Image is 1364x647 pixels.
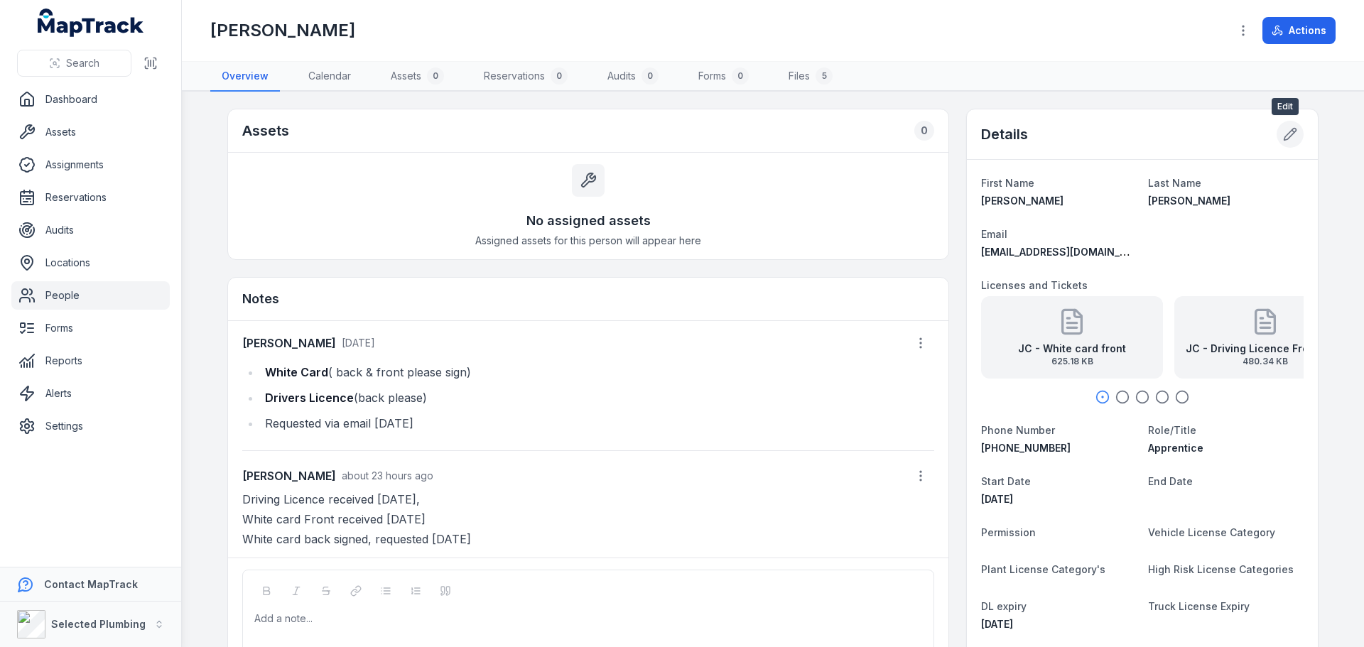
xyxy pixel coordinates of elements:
a: Assignments [11,151,170,179]
span: Truck License Expiry [1148,600,1250,612]
span: Edit [1272,98,1299,115]
span: Phone Number [981,424,1055,436]
span: [DATE] [981,493,1013,505]
span: DL expiry [981,600,1027,612]
button: Actions [1262,17,1336,44]
strong: Selected Plumbing [51,618,146,630]
div: 0 [551,67,568,85]
strong: Drivers Licence [265,391,354,405]
a: Assets0 [379,62,455,92]
h1: [PERSON_NAME] [210,19,355,42]
a: Calendar [297,62,362,92]
strong: JC - Driving Licence Front EXP [DATE] [1186,342,1345,356]
span: [PERSON_NAME] [981,195,1063,207]
a: Assets [11,118,170,146]
span: Assigned assets for this person will appear here [475,234,701,248]
button: Search [17,50,131,77]
span: [PHONE_NUMBER] [981,442,1071,454]
h2: Assets [242,121,289,141]
span: First Name [981,177,1034,189]
span: Vehicle License Category [1148,526,1275,538]
span: [DATE] [342,337,375,349]
a: MapTrack [38,9,144,37]
span: Last Name [1148,177,1201,189]
span: [EMAIL_ADDRESS][DOMAIN_NAME] [981,246,1152,258]
li: ( back & front please sign) [261,362,934,382]
span: Search [66,56,99,70]
span: Start Date [981,475,1031,487]
time: 4/22/2025, 12:00:00 AM [981,493,1013,505]
span: End Date [1148,475,1193,487]
li: (back please) [261,388,934,408]
span: Role/Title [1148,424,1196,436]
time: 8/21/2025, 8:57:20 AM [342,337,375,349]
span: [DATE] [981,618,1013,630]
a: Overview [210,62,280,92]
a: Alerts [11,379,170,408]
time: 8/28/2025, 3:15:55 PM [342,469,433,482]
li: Requested via email [DATE] [261,413,934,433]
span: Apprentice [1148,442,1203,454]
a: Forms [11,314,170,342]
div: 0 [427,67,444,85]
a: Settings [11,412,170,440]
strong: White Card [265,365,328,379]
span: [PERSON_NAME] [1148,195,1230,207]
div: 0 [642,67,659,85]
div: 5 [816,67,833,85]
span: Email [981,228,1007,240]
h3: Notes [242,289,279,309]
h2: Details [981,124,1028,144]
a: Locations [11,249,170,277]
strong: [PERSON_NAME] [242,467,336,484]
span: 480.34 KB [1186,356,1345,367]
time: 1/1/2026, 12:00:00 AM [981,618,1013,630]
a: People [11,281,170,310]
strong: Contact MapTrack [44,578,138,590]
span: Permission [981,526,1036,538]
span: Licenses and Tickets [981,279,1088,291]
a: Reservations0 [472,62,579,92]
span: 625.18 KB [1018,356,1126,367]
div: 0 [732,67,749,85]
a: Audits [11,216,170,244]
span: Plant License Category's [981,563,1105,575]
a: Audits0 [596,62,670,92]
strong: [PERSON_NAME] [242,335,336,352]
a: Files5 [777,62,844,92]
a: Dashboard [11,85,170,114]
div: 0 [914,121,934,141]
a: Reservations [11,183,170,212]
a: Forms0 [687,62,760,92]
strong: JC - White card front [1018,342,1126,356]
a: Reports [11,347,170,375]
h3: No assigned assets [526,211,651,231]
p: Driving Licence received [DATE], White card Front received [DATE] White card back signed, request... [242,489,934,549]
span: about 23 hours ago [342,469,433,482]
span: High Risk License Categories [1148,563,1294,575]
